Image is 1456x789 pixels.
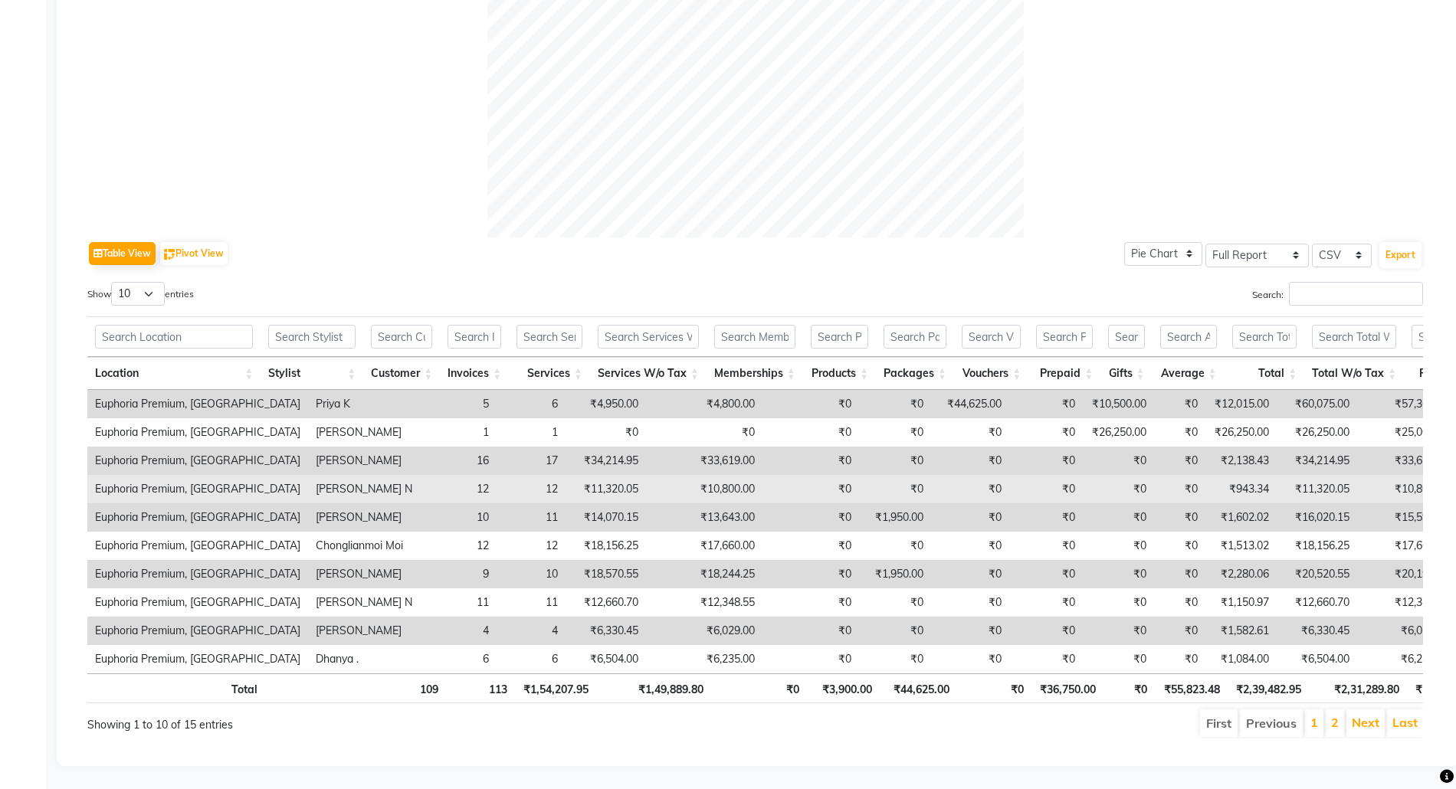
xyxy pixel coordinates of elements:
td: ₹26,250.00 [1205,418,1277,447]
th: Services: activate to sort column ascending [509,357,590,390]
td: ₹0 [859,390,931,418]
td: ₹0 [1154,503,1205,532]
th: 109 [369,673,446,703]
th: Vouchers: activate to sort column ascending [954,357,1028,390]
td: Euphoria Premium, [GEOGRAPHIC_DATA] [87,503,308,532]
td: ₹0 [762,503,859,532]
td: ₹0 [1154,645,1205,673]
input: Search Products [811,325,868,349]
td: 9 [420,560,497,588]
td: ₹12,660.70 [566,588,646,617]
td: 6 [420,645,497,673]
td: [PERSON_NAME] [308,560,420,588]
td: 12 [420,475,497,503]
td: 11 [497,503,566,532]
td: ₹0 [762,418,859,447]
td: 12 [420,532,497,560]
th: ₹36,750.00 [1031,673,1103,703]
td: [PERSON_NAME] [308,617,420,645]
input: Search Packages [884,325,946,349]
td: ₹0 [859,532,931,560]
td: 1 [420,418,497,447]
td: ₹1,950.00 [859,560,931,588]
td: ₹0 [762,475,859,503]
td: ₹0 [1083,588,1154,617]
td: ₹0 [1009,645,1083,673]
input: Search Total [1232,325,1297,349]
td: ₹2,280.06 [1205,560,1277,588]
td: ₹4,800.00 [646,390,762,418]
td: ₹16,020.15 [1277,503,1357,532]
td: ₹6,330.45 [1277,617,1357,645]
td: ₹0 [859,447,931,475]
td: 10 [497,560,566,588]
td: ₹0 [762,560,859,588]
th: Stylist: activate to sort column ascending [261,357,363,390]
td: ₹11,320.05 [566,475,646,503]
td: ₹0 [1154,418,1205,447]
td: ₹0 [1009,617,1083,645]
td: ₹12,660.70 [1277,588,1357,617]
td: ₹2,138.43 [1205,447,1277,475]
td: ₹0 [931,560,1009,588]
input: Search Invoices [448,325,501,349]
input: Search Prepaid [1036,325,1093,349]
td: ₹0 [762,617,859,645]
td: 11 [420,588,497,617]
td: ₹34,214.95 [566,447,646,475]
a: Next [1352,715,1379,730]
td: 16 [420,447,497,475]
td: ₹0 [566,418,646,447]
th: ₹1,54,207.95 [515,673,596,703]
a: 2 [1331,715,1339,730]
td: ₹1,950.00 [859,503,931,532]
td: ₹0 [1009,503,1083,532]
td: ₹6,330.45 [566,617,646,645]
td: ₹0 [931,588,1009,617]
th: ₹0 [711,673,807,703]
td: Dhanya . [308,645,420,673]
td: 5 [420,390,497,418]
input: Search Gifts [1108,325,1144,349]
td: Euphoria Premium, [GEOGRAPHIC_DATA] [87,475,308,503]
td: ₹0 [1083,475,1154,503]
th: ₹1,49,889.80 [596,673,711,703]
td: ₹26,250.00 [1277,418,1357,447]
td: 12 [497,475,566,503]
td: Euphoria Premium, [GEOGRAPHIC_DATA] [87,390,308,418]
td: ₹0 [1083,560,1154,588]
td: ₹0 [1083,532,1154,560]
td: ₹0 [1154,617,1205,645]
td: ₹0 [1154,475,1205,503]
td: ₹0 [1083,645,1154,673]
select: Showentries [111,282,165,306]
td: ₹6,504.00 [1277,645,1357,673]
td: ₹0 [1083,503,1154,532]
td: ₹1,084.00 [1205,645,1277,673]
td: Euphoria Premium, [GEOGRAPHIC_DATA] [87,560,308,588]
td: ₹14,070.15 [566,503,646,532]
td: ₹0 [859,418,931,447]
td: ₹0 [931,617,1009,645]
td: 10 [420,503,497,532]
td: ₹0 [931,475,1009,503]
input: Search Services [516,325,582,349]
td: ₹6,235.00 [646,645,762,673]
td: ₹0 [1083,617,1154,645]
td: ₹12,348.55 [646,588,762,617]
td: 6 [497,390,566,418]
td: ₹0 [1009,532,1083,560]
td: 6 [497,645,566,673]
td: ₹0 [1154,588,1205,617]
td: ₹18,156.25 [1277,532,1357,560]
td: ₹34,214.95 [1277,447,1357,475]
input: Search Total W/o Tax [1312,325,1396,349]
td: ₹12,015.00 [1205,390,1277,418]
td: ₹10,500.00 [1083,390,1154,418]
td: ₹26,250.00 [1083,418,1154,447]
th: Packages: activate to sort column ascending [876,357,954,390]
td: [PERSON_NAME] [308,418,420,447]
input: Search Customer [371,325,432,349]
td: Euphoria Premium, [GEOGRAPHIC_DATA] [87,588,308,617]
td: ₹0 [931,645,1009,673]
